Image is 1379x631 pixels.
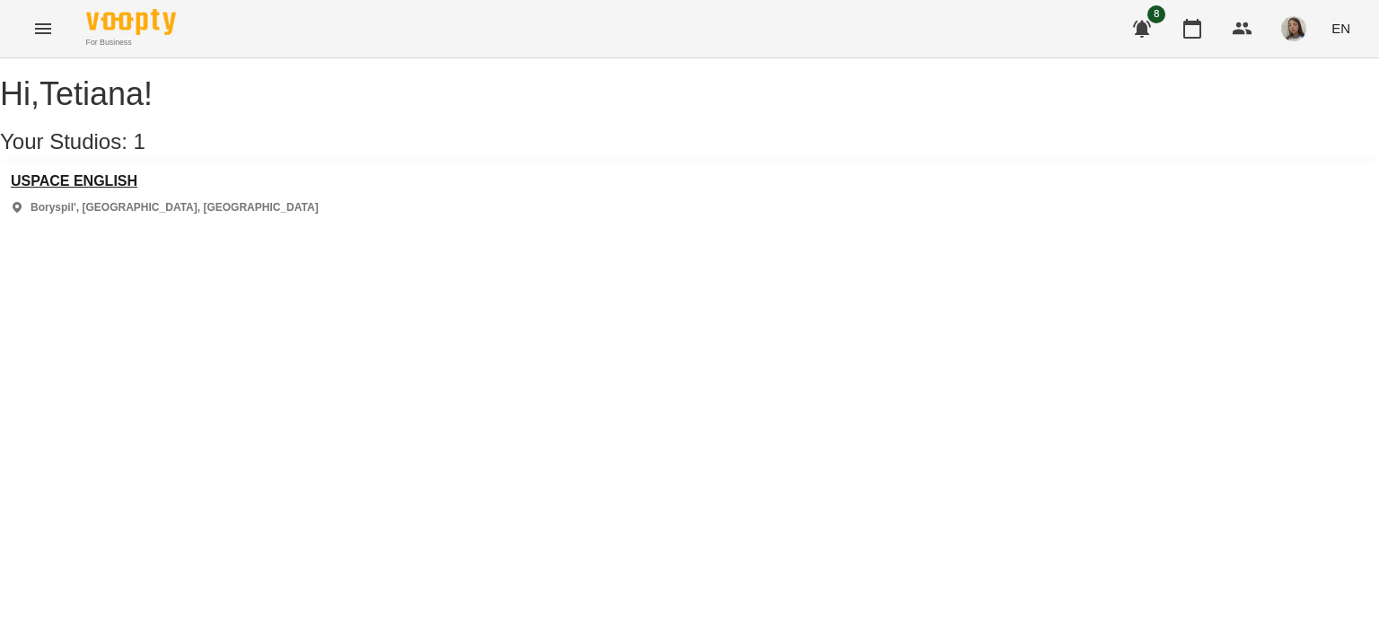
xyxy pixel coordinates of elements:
span: For Business [86,37,176,48]
span: EN [1331,19,1350,38]
a: USPACE ENGLISH [11,173,319,189]
button: EN [1324,12,1357,45]
button: Menu [22,7,65,50]
span: 8 [1147,5,1165,23]
img: 8562b237ea367f17c5f9591cc48de4ba.jpg [1281,16,1306,41]
img: Voopty Logo [86,9,176,35]
span: 1 [134,129,145,153]
p: Boryspil', [GEOGRAPHIC_DATA], [GEOGRAPHIC_DATA] [31,200,319,215]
